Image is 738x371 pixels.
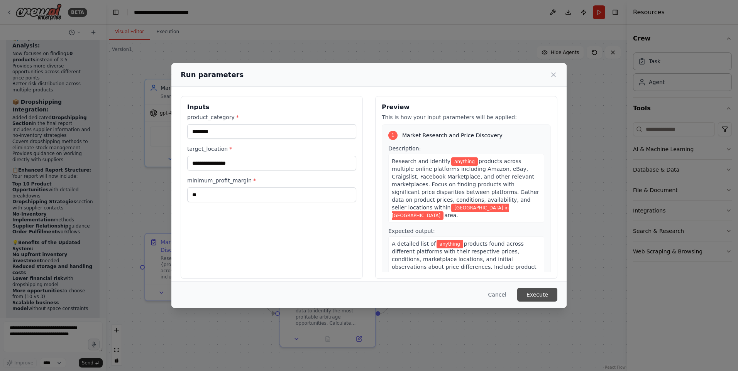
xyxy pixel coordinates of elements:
[388,131,398,140] div: 1
[388,228,435,234] span: Expected output:
[437,240,463,248] span: Variable: product_category
[187,113,356,121] label: product_category
[392,158,539,211] span: products across multiple online platforms including Amazon, eBay, Craigslist, Facebook Marketplac...
[402,132,503,139] span: Market Research and Price Discovery
[382,103,551,112] h3: Preview
[451,157,478,166] span: Variable: product_category
[392,158,450,164] span: Research and identify
[187,145,356,153] label: target_location
[482,288,513,302] button: Cancel
[444,212,458,218] span: area.
[187,177,356,184] label: minimum_profit_margin
[392,241,436,247] span: A detailed list of
[382,113,551,121] p: This is how your input parameters will be applied:
[181,69,244,80] h2: Run parameters
[392,241,538,285] span: products found across different platforms with their respective prices, conditions, marketplace l...
[388,145,421,152] span: Description:
[392,204,509,220] span: Variable: target_location
[517,288,557,302] button: Execute
[187,103,356,112] h3: Inputs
